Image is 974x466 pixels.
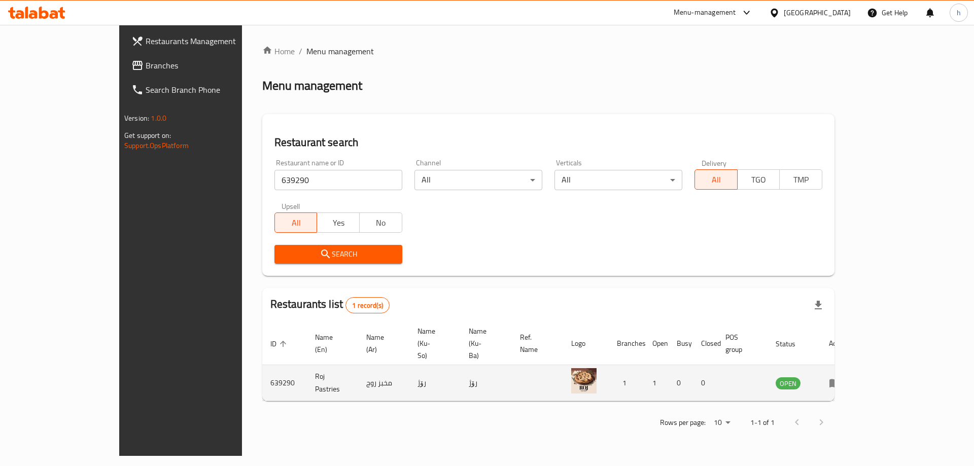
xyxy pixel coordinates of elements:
th: Busy [669,322,693,365]
span: POS group [725,331,755,355]
td: 0 [669,365,693,401]
span: 1.0.0 [151,112,166,125]
span: h [957,7,961,18]
label: Upsell [282,202,300,209]
td: مخبز روج [358,365,409,401]
td: رۆژ [409,365,461,401]
span: Menu management [306,45,374,57]
label: Delivery [702,159,727,166]
a: Search Branch Phone [123,78,282,102]
span: Yes [321,216,356,230]
div: All [554,170,682,190]
span: 1 record(s) [346,301,389,310]
button: Yes [317,212,360,233]
span: Version: [124,112,149,125]
th: Action [821,322,856,365]
span: Search [283,248,394,261]
div: Menu-management [674,7,736,19]
td: 0 [693,365,717,401]
div: Export file [806,293,830,317]
nav: breadcrumb [262,45,834,57]
span: Name (Ku-So) [418,325,448,362]
td: رۆژ [461,365,512,401]
span: Ref. Name [520,331,551,355]
span: Name (En) [315,331,346,355]
span: Restaurants Management [146,35,274,47]
p: 1-1 of 1 [750,416,775,429]
div: All [414,170,542,190]
h2: Restaurant search [274,135,822,150]
span: All [279,216,314,230]
th: Logo [563,322,609,365]
div: OPEN [776,377,801,389]
span: TGO [742,172,776,187]
li: / [299,45,302,57]
span: ID [270,338,290,350]
td: 1 [644,365,669,401]
span: Name (Ku-Ba) [469,325,500,362]
span: No [364,216,398,230]
td: 1 [609,365,644,401]
button: No [359,212,402,233]
div: [GEOGRAPHIC_DATA] [784,7,851,18]
span: Search Branch Phone [146,84,274,96]
table: enhanced table [262,322,856,401]
img: Roj Pastries [571,368,597,393]
div: Total records count [345,297,390,313]
button: All [694,169,738,190]
th: Open [644,322,669,365]
a: Restaurants Management [123,29,282,53]
th: Closed [693,322,717,365]
td: Roj Pastries [307,365,358,401]
span: Branches [146,59,274,71]
button: TMP [779,169,822,190]
span: Name (Ar) [366,331,397,355]
button: TGO [737,169,780,190]
span: Get support on: [124,129,171,142]
a: Support.OpsPlatform [124,139,189,152]
button: All [274,212,318,233]
input: Search for restaurant name or ID.. [274,170,402,190]
span: TMP [784,172,818,187]
h2: Restaurants list [270,297,390,313]
h2: Menu management [262,78,362,94]
div: Rows per page: [710,415,734,431]
td: 639290 [262,365,307,401]
button: Search [274,245,402,264]
span: OPEN [776,378,801,389]
span: Status [776,338,809,350]
span: All [699,172,734,187]
p: Rows per page: [660,416,706,429]
th: Branches [609,322,644,365]
a: Branches [123,53,282,78]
